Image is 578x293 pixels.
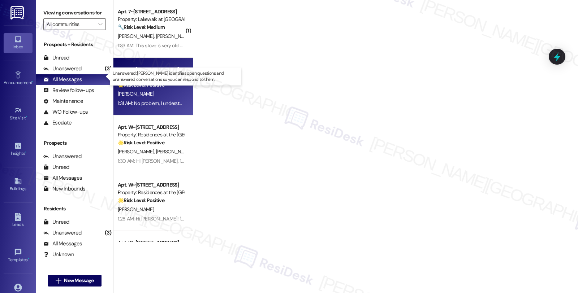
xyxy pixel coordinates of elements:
[118,189,185,196] div: Property: Residences at the [GEOGRAPHIC_DATA]
[36,41,113,48] div: Prospects + Residents
[118,66,185,73] div: Apt. W~[STREET_ADDRESS]
[25,150,26,155] span: •
[43,163,69,171] div: Unread
[118,239,185,246] div: Apt. W~[STREET_ADDRESS]
[4,140,33,159] a: Insights •
[118,131,185,139] div: Property: Residences at the [GEOGRAPHIC_DATA]
[43,174,82,182] div: All Messages
[118,139,164,146] strong: 🌟 Risk Level: Positive
[43,87,94,94] div: Review follow-ups
[43,76,82,83] div: All Messages
[43,229,82,237] div: Unanswered
[118,24,165,30] strong: 🔧 Risk Level: Medium
[43,119,72,127] div: Escalate
[4,246,33,266] a: Templates •
[118,16,185,23] div: Property: Lakewalk at [GEOGRAPHIC_DATA]
[118,197,164,204] strong: 🌟 Risk Level: Positive
[118,42,295,49] div: 1:33 AM: This stove is very old and some stuff in the bathrooms needs to be replaced
[43,97,83,105] div: Maintenance
[113,70,238,83] p: Unanswered: [PERSON_NAME] identifies open questions and unanswered conversations so you can respo...
[118,148,156,155] span: [PERSON_NAME]
[118,181,185,189] div: Apt. W~[STREET_ADDRESS]
[26,114,27,119] span: •
[156,33,192,39] span: [PERSON_NAME]
[118,8,185,16] div: Apt. 7~[STREET_ADDRESS]
[64,277,94,284] span: New Message
[118,33,156,39] span: [PERSON_NAME]
[118,82,164,88] strong: 🌟 Risk Level: Positive
[156,148,192,155] span: [PERSON_NAME]
[43,153,82,160] div: Unanswered
[56,278,61,284] i: 
[118,100,462,106] div: 1:31 AM: No problem, I understand, and thanks for letting me know! If you come across other conce...
[48,275,102,287] button: New Message
[43,108,88,116] div: WO Follow-ups
[4,104,33,124] a: Site Visit •
[103,227,113,239] div: (3)
[118,123,185,131] div: Apt. W~[STREET_ADDRESS]
[43,251,74,258] div: Unknown
[4,211,33,230] a: Leads
[43,218,69,226] div: Unread
[118,206,154,213] span: [PERSON_NAME]
[103,63,113,74] div: (3)
[28,256,29,261] span: •
[36,139,113,147] div: Prospects
[43,65,82,73] div: Unanswered
[47,18,94,30] input: All communities
[118,91,154,97] span: [PERSON_NAME]
[10,6,25,19] img: ResiDesk Logo
[4,175,33,194] a: Buildings
[43,54,69,62] div: Unread
[36,205,113,213] div: Residents
[118,158,563,164] div: 1:30 AM: HI [PERSON_NAME], I'm glad to hear you're happy with your home. Your comfort and satisfa...
[98,21,102,27] i: 
[32,79,33,84] span: •
[4,33,33,53] a: Inbox
[43,240,82,248] div: All Messages
[43,185,85,193] div: New Inbounds
[43,7,106,18] label: Viewing conversations for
